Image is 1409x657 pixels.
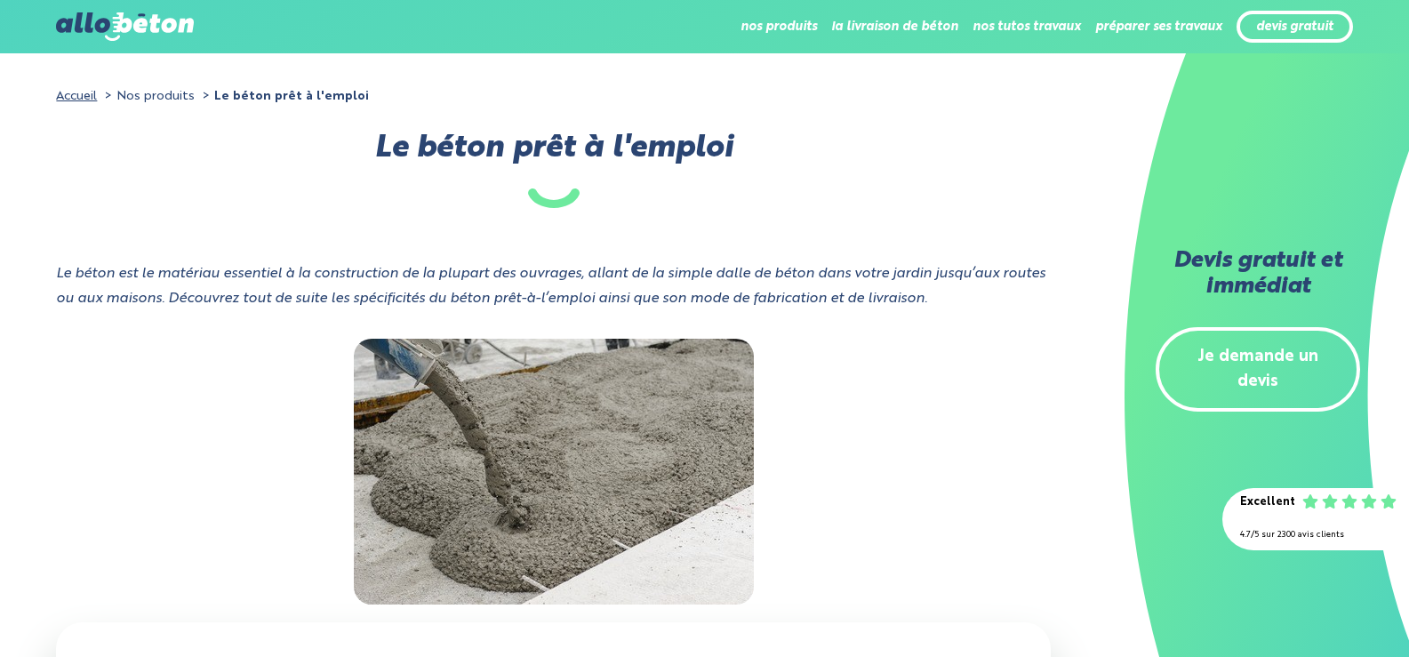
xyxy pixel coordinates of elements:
img: béton prêt à l’emploi [354,339,754,605]
h2: Devis gratuit et immédiat [1156,249,1360,300]
li: la livraison de béton [831,5,958,48]
li: nos tutos travaux [973,5,1081,48]
a: Je demande un devis [1156,327,1360,413]
a: Accueil [56,90,97,102]
h1: Le béton prêt à l'emploi [56,136,1050,208]
div: 4.7/5 sur 2300 avis clients [1240,523,1391,549]
img: allobéton [56,12,193,41]
div: Excellent [1240,490,1295,516]
a: devis gratuit [1256,20,1333,35]
li: Le béton prêt à l'emploi [198,84,369,109]
li: nos produits [741,5,817,48]
li: préparer ses travaux [1095,5,1222,48]
i: Le béton est le matériau essentiel à la construction de la plupart des ouvrages, allant de la sim... [56,267,1045,307]
li: Nos produits [100,84,195,109]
